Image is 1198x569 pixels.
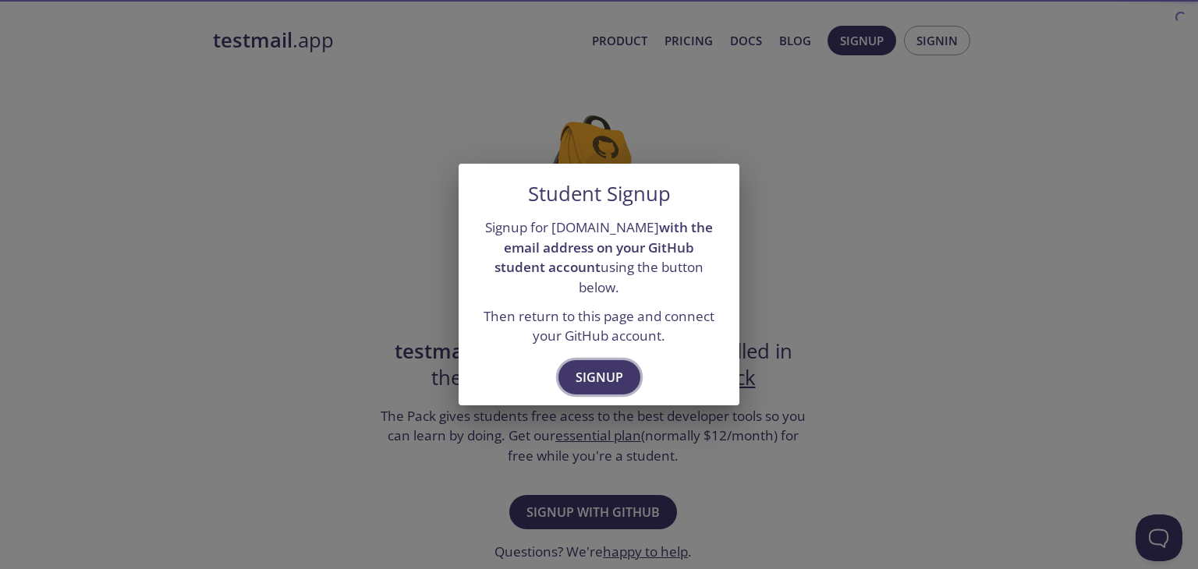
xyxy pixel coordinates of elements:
strong: with the email address on your GitHub student account [494,218,713,276]
p: Signup for [DOMAIN_NAME] using the button below. [477,217,721,298]
h5: Student Signup [528,182,671,206]
p: Then return to this page and connect your GitHub account. [477,306,721,346]
button: Signup [558,360,640,394]
span: Signup [576,366,623,388]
